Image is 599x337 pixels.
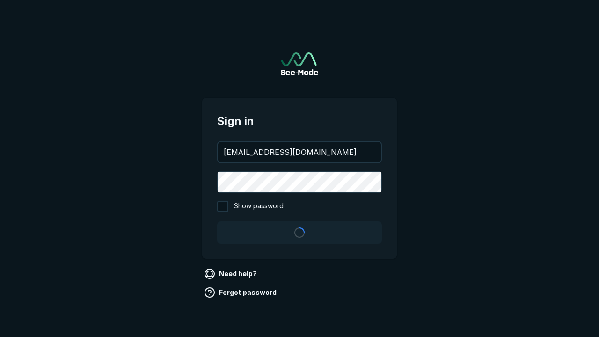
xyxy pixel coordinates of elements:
a: Forgot password [202,285,280,300]
input: your@email.com [218,142,381,162]
img: See-Mode Logo [281,52,318,75]
a: Go to sign in [281,52,318,75]
span: Sign in [217,113,382,130]
a: Need help? [202,266,261,281]
span: Show password [234,201,284,212]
